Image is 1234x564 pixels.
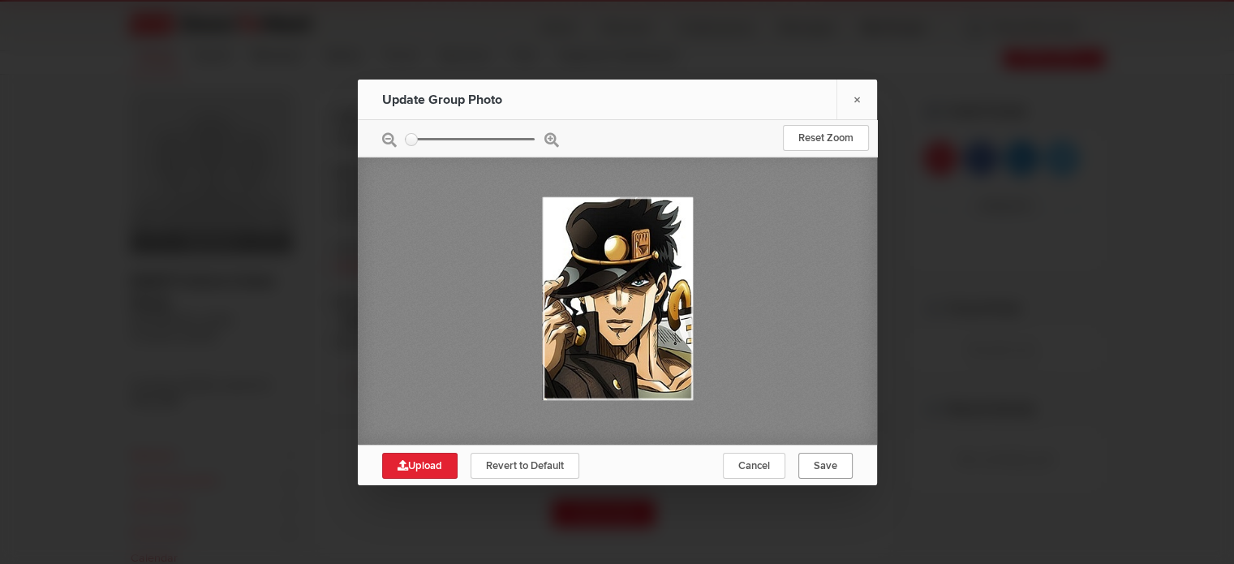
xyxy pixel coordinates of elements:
a: Revert to Default Photo [471,453,579,479]
a: × [836,80,877,119]
input: zoom [405,137,535,140]
a: Reset Zoom [783,125,869,151]
a: Upload [382,453,458,479]
span: Revert to Default [486,459,564,472]
div: Update Group Photo [382,80,561,120]
span: Upload [398,459,442,472]
span: Cancel [738,459,770,472]
span: Save [814,459,837,472]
